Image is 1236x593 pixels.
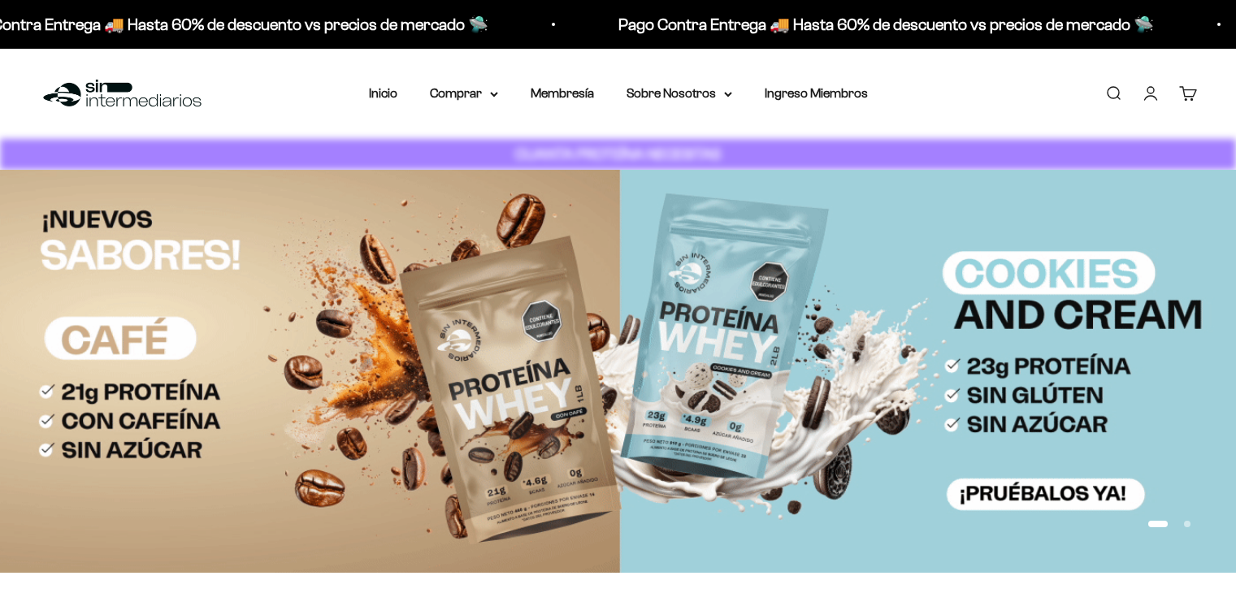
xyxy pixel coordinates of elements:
[618,11,1154,37] p: Pago Contra Entrega 🚚 Hasta 60% de descuento vs precios de mercado 🛸
[515,145,721,162] strong: CUANTA PROTEÍNA NECESITAS
[627,83,732,104] summary: Sobre Nosotros
[765,86,868,100] a: Ingreso Miembros
[369,86,397,100] a: Inicio
[531,86,594,100] a: Membresía
[430,83,498,104] summary: Comprar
